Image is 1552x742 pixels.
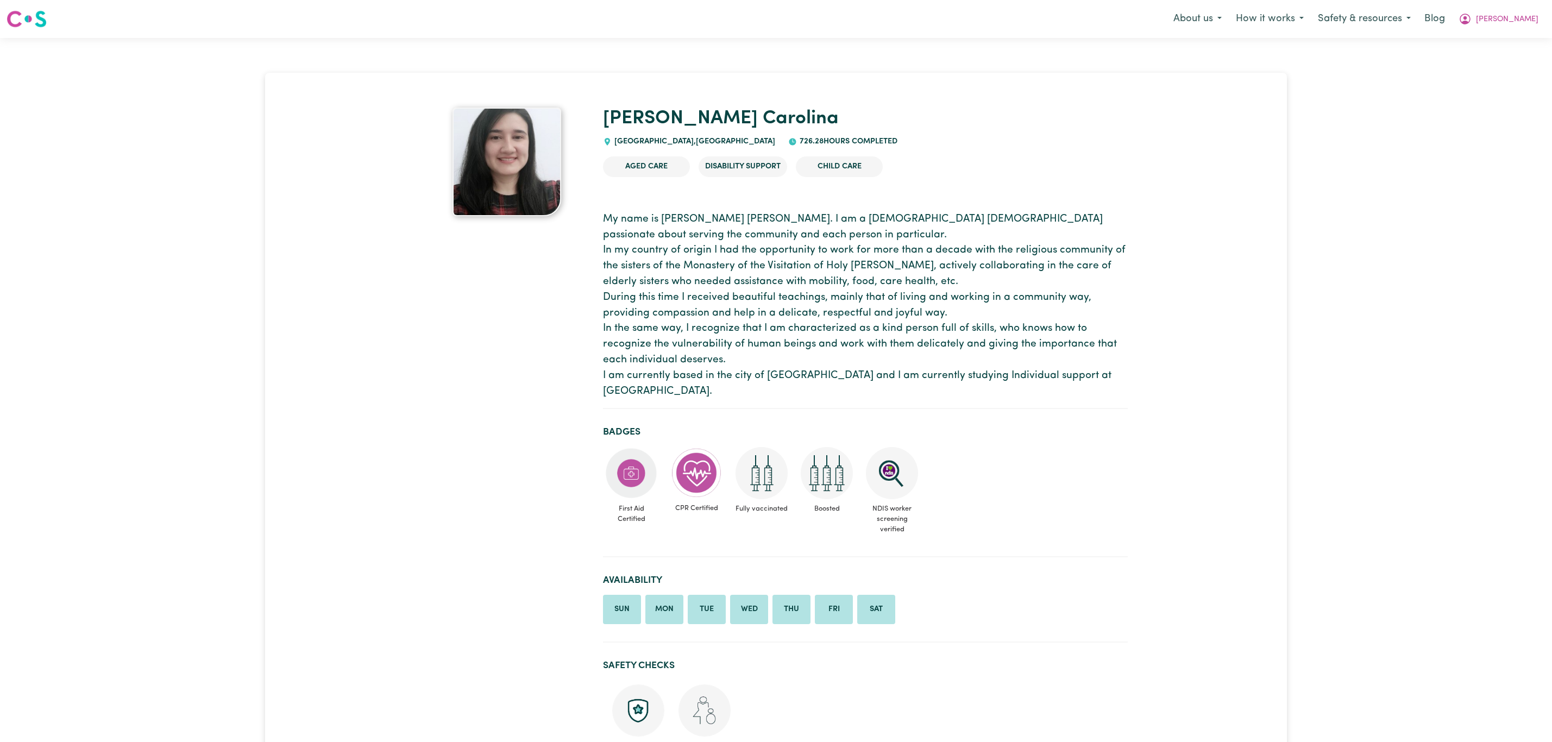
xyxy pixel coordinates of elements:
li: Available on Thursday [772,595,810,624]
li: Available on Monday [645,595,683,624]
li: Child care [796,156,883,177]
li: Available on Saturday [857,595,895,624]
img: Police check [612,684,664,737]
li: Aged Care [603,156,690,177]
img: Care and support worker has received 2 doses of COVID-19 vaccine [736,447,788,499]
a: Careseekers logo [7,7,47,32]
span: CPR Certified [668,499,725,518]
p: My name is [PERSON_NAME] [PERSON_NAME]. I am a [DEMOGRAPHIC_DATA] [DEMOGRAPHIC_DATA] passionate a... [603,212,1128,400]
button: About us [1166,8,1229,30]
img: Care and support worker has completed First Aid Certification [605,447,657,499]
li: Available on Sunday [603,595,641,624]
a: [PERSON_NAME] Carolina [603,109,839,128]
h2: Availability [603,575,1128,586]
li: Available on Wednesday [730,595,768,624]
img: NDIS Worker Screening Verified [866,447,918,499]
img: Franci Carolina [453,108,561,216]
span: 726.28 hours completed [797,137,897,146]
span: NDIS worker screening verified [864,499,920,539]
a: Blog [1418,7,1452,31]
li: Available on Friday [815,595,853,624]
button: How it works [1229,8,1311,30]
span: Fully vaccinated [733,499,790,518]
li: Available on Tuesday [688,595,726,624]
img: Care and support worker has completed CPR Certification [670,447,722,499]
img: Care and support worker has received booster dose of COVID-19 vaccination [801,447,853,499]
span: [PERSON_NAME] [1476,14,1538,26]
span: Boosted [799,499,855,518]
h2: Badges [603,426,1128,438]
span: [GEOGRAPHIC_DATA] , [GEOGRAPHIC_DATA] [612,137,775,146]
button: Safety & resources [1311,8,1418,30]
span: First Aid Certified [603,499,659,529]
button: My Account [1452,8,1545,30]
img: Careseekers logo [7,9,47,29]
li: Disability Support [699,156,787,177]
img: Working with children check [678,684,731,737]
h2: Safety Checks [603,660,1128,671]
a: Franci Carolina's profile picture' [424,108,590,216]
